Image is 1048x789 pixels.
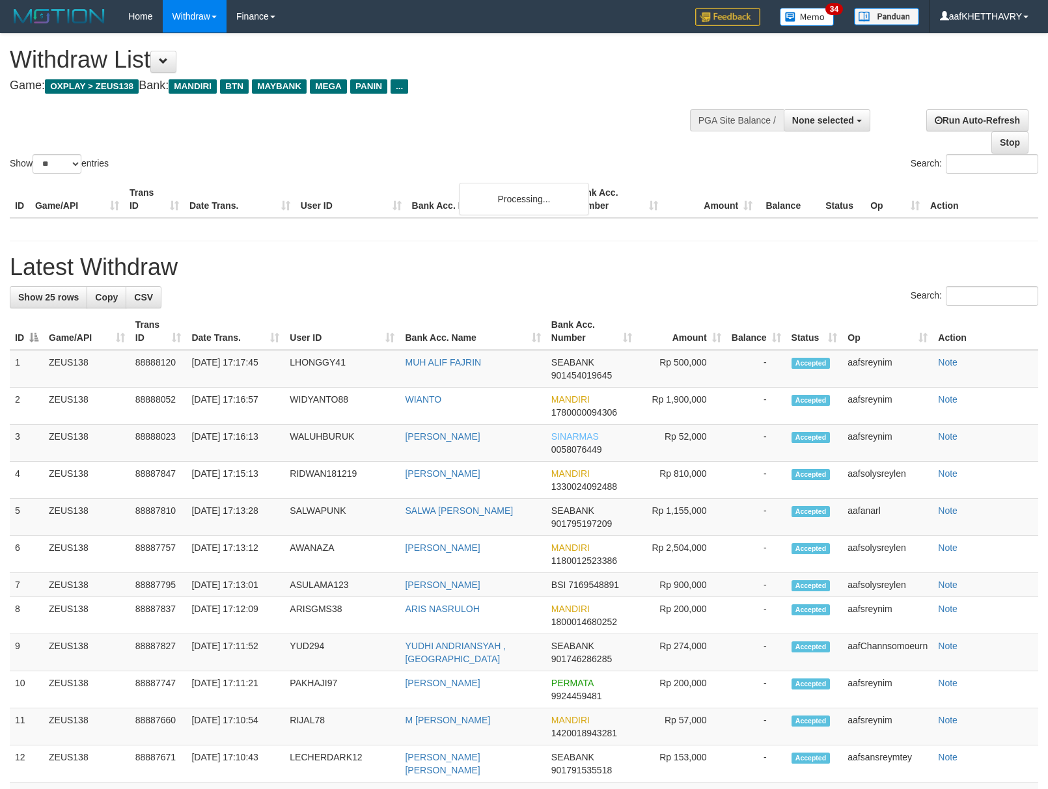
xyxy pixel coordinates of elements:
[551,370,612,381] span: Copy 901454019645 to clipboard
[911,286,1038,306] label: Search:
[637,462,726,499] td: Rp 810,000
[284,708,400,745] td: RIJAL78
[284,350,400,388] td: LHONGGY41
[551,407,617,418] span: Copy 1780000094306 to clipboard
[284,745,400,782] td: LECHERDARK12
[284,536,400,573] td: AWANAZA
[186,708,284,745] td: [DATE] 17:10:54
[551,604,590,614] span: MANDIRI
[284,597,400,634] td: ARISGMS38
[130,313,187,350] th: Trans ID: activate to sort column ascending
[568,580,619,590] span: Copy 7169548891 to clipboard
[551,728,617,738] span: Copy 1420018943281 to clipboard
[405,431,480,442] a: [PERSON_NAME]
[551,431,599,442] span: SINARMAS
[10,745,44,782] td: 12
[637,499,726,536] td: Rp 1,155,000
[186,671,284,708] td: [DATE] 17:11:21
[400,313,545,350] th: Bank Acc. Name: activate to sort column ascending
[405,752,480,775] a: [PERSON_NAME] [PERSON_NAME]
[10,462,44,499] td: 4
[842,708,933,745] td: aafsreynim
[44,671,130,708] td: ZEUS138
[938,604,958,614] a: Note
[44,536,130,573] td: ZEUS138
[130,745,187,782] td: 88887671
[938,715,958,725] a: Note
[991,131,1028,154] a: Stop
[130,634,187,671] td: 88887827
[726,499,786,536] td: -
[637,350,726,388] td: Rp 500,000
[842,462,933,499] td: aafsolysreylen
[842,388,933,425] td: aafsreynim
[405,542,480,553] a: [PERSON_NAME]
[842,597,933,634] td: aafsreynim
[695,8,760,26] img: Feedback.jpg
[792,543,831,554] span: Accepted
[551,678,594,688] span: PERMATA
[546,313,637,350] th: Bank Acc. Number: activate to sort column ascending
[726,597,786,634] td: -
[865,181,925,218] th: Op
[551,555,617,566] span: Copy 1180012523386 to clipboard
[792,432,831,443] span: Accepted
[284,462,400,499] td: RIDWAN181219
[186,573,284,597] td: [DATE] 17:13:01
[637,745,726,782] td: Rp 153,000
[792,580,831,591] span: Accepted
[726,745,786,782] td: -
[44,634,130,671] td: ZEUS138
[726,350,786,388] td: -
[933,313,1038,350] th: Action
[637,388,726,425] td: Rp 1,900,000
[842,745,933,782] td: aafsansreymtey
[792,469,831,480] span: Accepted
[33,154,81,174] select: Showentries
[10,671,44,708] td: 10
[10,286,87,308] a: Show 25 rows
[186,634,284,671] td: [DATE] 17:11:52
[551,617,617,627] span: Copy 1800014680252 to clipboard
[938,542,958,553] a: Note
[130,388,187,425] td: 88888052
[551,357,594,368] span: SEABANK
[551,394,590,405] span: MANDIRI
[842,536,933,573] td: aafsolysreylen
[938,468,958,479] a: Note
[551,444,602,455] span: Copy 0058076449 to clipboard
[637,671,726,708] td: Rp 200,000
[10,573,44,597] td: 7
[186,313,284,350] th: Date Trans.: activate to sort column ascending
[186,462,284,499] td: [DATE] 17:15:13
[854,8,919,25] img: panduan.png
[637,313,726,350] th: Amount: activate to sort column ascending
[792,678,831,689] span: Accepted
[10,7,109,26] img: MOTION_logo.png
[10,181,30,218] th: ID
[551,481,617,492] span: Copy 1330024092488 to clipboard
[405,641,506,664] a: YUDHI ANDRIANSYAH , [GEOGRAPHIC_DATA]
[792,115,854,126] span: None selected
[169,79,217,94] span: MANDIRI
[786,313,843,350] th: Status: activate to sort column ascending
[18,292,79,302] span: Show 25 rows
[925,181,1038,218] th: Action
[938,357,958,368] a: Note
[95,292,118,302] span: Copy
[405,604,479,614] a: ARIS NASRULOH
[10,634,44,671] td: 9
[792,358,831,369] span: Accepted
[637,708,726,745] td: Rp 57,000
[726,536,786,573] td: -
[690,109,784,131] div: PGA Site Balance /
[130,671,187,708] td: 88887747
[938,394,958,405] a: Note
[186,597,284,634] td: [DATE] 17:12:09
[663,181,758,218] th: Amount
[551,765,612,775] span: Copy 901791535518 to clipboard
[938,505,958,516] a: Note
[842,313,933,350] th: Op: activate to sort column ascending
[938,431,958,442] a: Note
[284,573,400,597] td: ASULAMA123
